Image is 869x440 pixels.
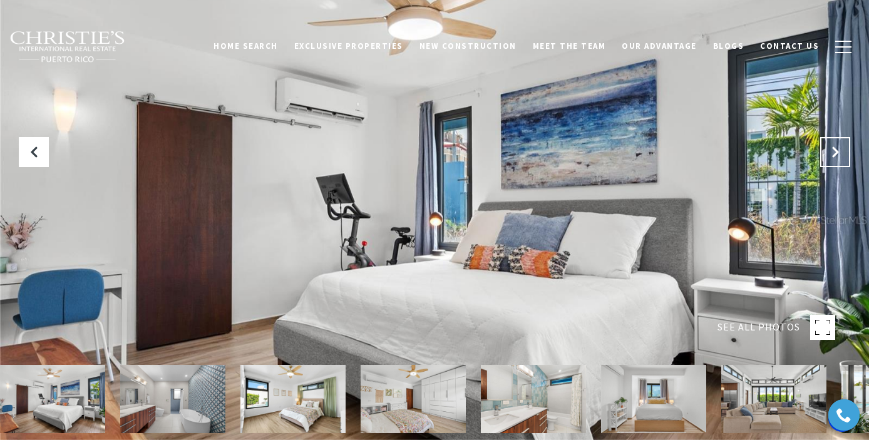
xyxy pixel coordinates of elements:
[419,41,517,51] span: New Construction
[361,365,466,433] img: 27 EMAJAGUA
[820,137,850,167] button: Next Slide
[705,34,753,58] a: Blogs
[601,365,706,433] img: 27 EMAJAGUA
[411,34,525,58] a: New Construction
[614,34,705,58] a: Our Advantage
[721,365,826,433] img: 27 EMAJAGUA
[286,34,411,58] a: Exclusive Properties
[713,41,744,51] span: Blogs
[827,29,860,65] button: button
[760,41,819,51] span: Contact Us
[622,41,697,51] span: Our Advantage
[240,365,346,433] img: 27 EMAJAGUA
[120,365,225,433] img: 27 EMAJAGUA
[525,34,614,58] a: Meet the Team
[205,34,286,58] a: Home Search
[294,41,403,51] span: Exclusive Properties
[9,31,126,63] img: Christie's International Real Estate black text logo
[19,137,49,167] button: Previous Slide
[717,319,800,335] span: SEE ALL PHOTOS
[481,365,586,433] img: 27 EMAJAGUA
